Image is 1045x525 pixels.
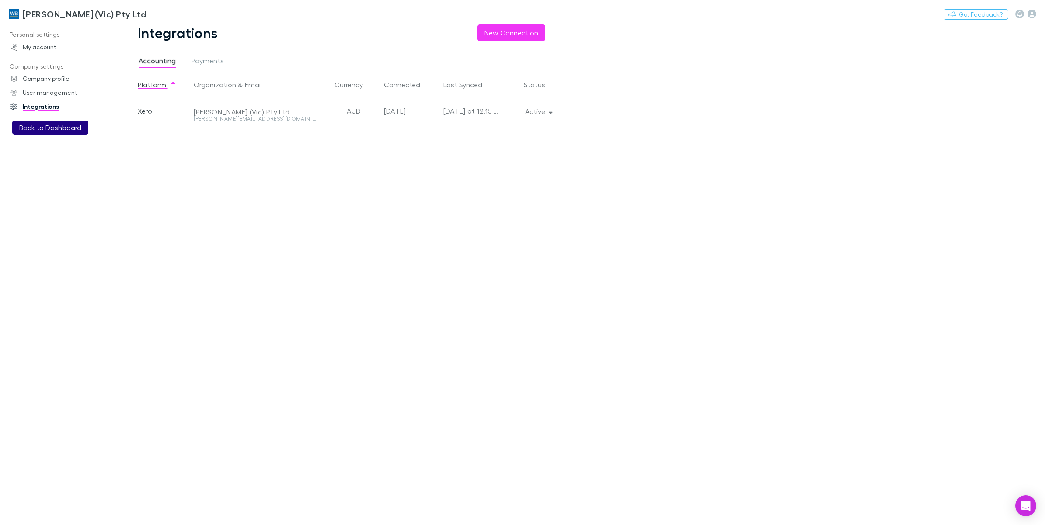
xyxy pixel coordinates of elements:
div: Open Intercom Messenger [1015,495,1036,516]
button: Back to Dashboard [12,121,88,135]
button: Currency [334,76,373,93]
button: Active [518,105,558,117]
button: Connected [384,76,431,93]
div: Xero [138,93,190,128]
button: Status [524,76,556,93]
button: Last Synced [443,76,493,93]
div: [PERSON_NAME] (Vic) Pty Ltd [194,107,319,116]
button: Got Feedback? [944,9,1008,20]
a: My account [2,40,123,54]
h1: Integrations [138,24,218,41]
a: [PERSON_NAME] (Vic) Pty Ltd [3,3,151,24]
button: Platform [138,76,177,93]
div: & [194,76,324,93]
p: Company settings [2,61,123,72]
button: Email [245,76,262,93]
button: Organization [194,76,236,93]
p: Personal settings [2,29,123,40]
span: Payments [192,56,224,68]
img: William Buck (Vic) Pty Ltd's Logo [9,9,19,19]
a: User management [2,86,123,100]
div: [DATE] [384,93,436,128]
div: AUD [328,93,380,128]
button: New Connection [477,24,545,41]
div: [PERSON_NAME][EMAIL_ADDRESS][DOMAIN_NAME] [194,116,319,121]
a: Company profile [2,72,123,86]
div: [DATE] at 12:15 AM [443,93,499,128]
span: Accounting [139,56,176,68]
h3: [PERSON_NAME] (Vic) Pty Ltd [23,9,146,19]
a: Integrations [2,100,123,114]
